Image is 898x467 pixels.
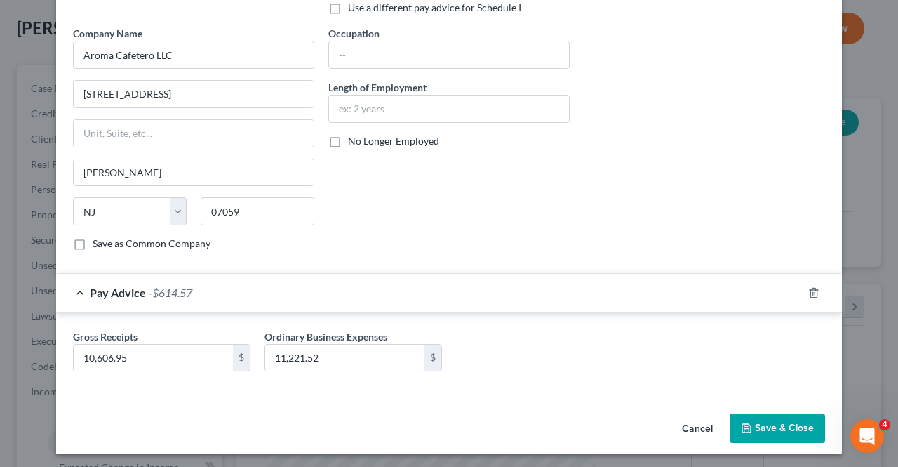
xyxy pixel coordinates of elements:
div: $ [233,345,250,371]
span: 4 [879,419,890,430]
span: Use a different pay advice for Schedule I [348,1,521,13]
input: Enter zip... [201,197,314,225]
label: Ordinary Business Expenses [264,329,387,344]
input: Search company by name... [73,41,314,69]
button: Save & Close [730,414,825,443]
button: Cancel [671,415,724,443]
span: No Longer Employed [348,135,439,147]
input: -- [329,41,569,68]
iframe: Intercom live chat [850,419,884,453]
span: Pay Advice [90,286,146,299]
label: Gross Receipts [73,329,138,344]
input: Enter city... [74,159,314,186]
input: Unit, Suite, etc... [74,120,314,147]
span: Save as Common Company [93,237,210,249]
span: Company Name [73,27,142,39]
label: Occupation [328,26,380,41]
div: $ [424,345,441,371]
input: 0.00 [74,345,233,371]
span: -$614.57 [149,286,192,299]
input: 0.00 [265,345,424,371]
input: Enter address... [74,81,314,107]
input: ex: 2 years [329,96,569,122]
label: Length of Employment [328,80,427,95]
